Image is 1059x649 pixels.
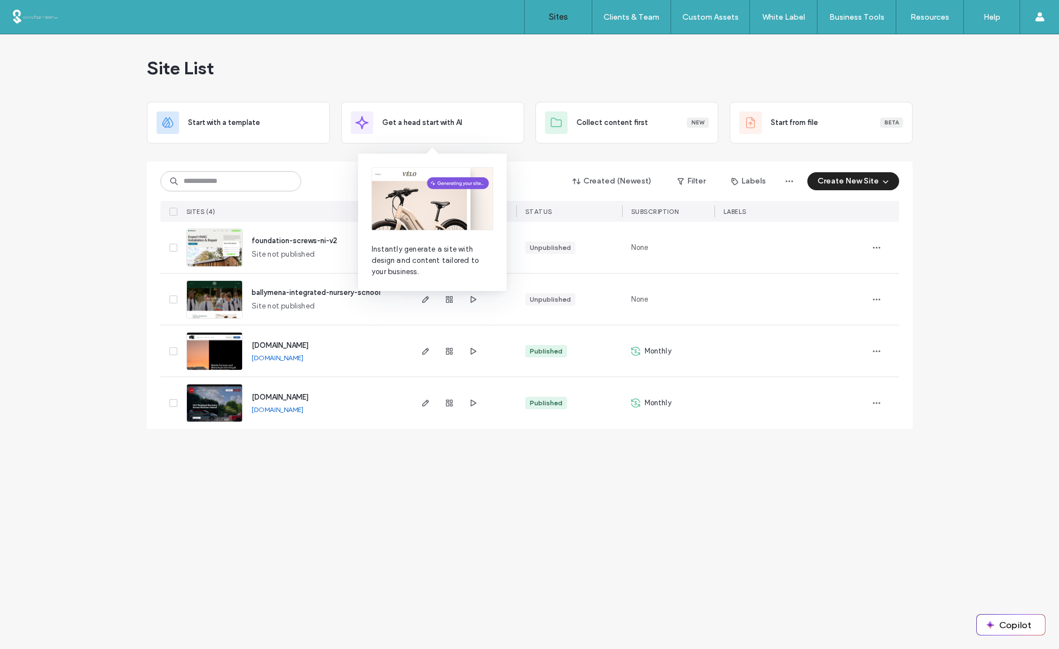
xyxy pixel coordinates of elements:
span: Get a head start with AI [382,117,462,128]
span: None [631,242,649,253]
span: Monthly [645,397,672,409]
span: Monthly [645,346,672,357]
a: [DOMAIN_NAME] [252,353,303,362]
div: Unpublished [530,243,571,253]
a: foundation-screws-ni-v2 [252,236,337,245]
span: Site not published [252,249,315,260]
span: Instantly generate a site with design and content tailored to your business. [372,244,493,277]
img: with-ai.png [372,167,493,230]
div: Collect content firstNew [535,102,718,144]
div: Start from fileBeta [730,102,913,144]
button: Created (Newest) [563,172,662,190]
span: Start with a template [188,117,260,128]
div: Get a head start with AI [341,102,524,144]
a: [DOMAIN_NAME] [252,405,303,414]
div: Published [530,398,562,408]
a: [DOMAIN_NAME] [252,393,309,401]
span: Start from file [771,117,818,128]
div: Published [530,346,562,356]
button: Create New Site [807,172,899,190]
label: Resources [910,12,949,22]
div: Beta [880,118,903,128]
div: New [687,118,709,128]
button: Labels [721,172,776,190]
span: SUBSCRIPTION [631,208,679,216]
label: Custom Assets [682,12,739,22]
div: Unpublished [530,294,571,305]
span: None [631,294,649,305]
span: STATUS [525,208,552,216]
button: Copilot [977,615,1045,635]
a: ballymena-integrated-nursery-school [252,288,381,297]
a: [DOMAIN_NAME] [252,341,309,350]
label: Help [984,12,1000,22]
span: Site not published [252,301,315,312]
label: Business Tools [829,12,884,22]
label: Clients & Team [604,12,659,22]
div: Start with a template [147,102,330,144]
span: SITES (4) [186,208,216,216]
label: White Label [762,12,805,22]
label: Sites [549,12,568,22]
span: Site List [147,57,214,79]
span: Collect content first [577,117,648,128]
button: Filter [666,172,717,190]
span: LABELS [723,208,747,216]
